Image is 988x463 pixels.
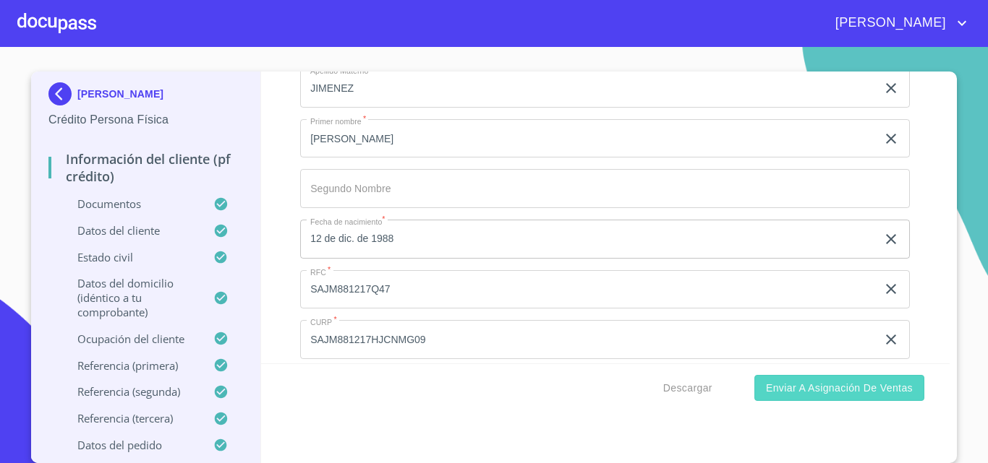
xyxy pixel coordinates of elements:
button: Enviar a Asignación de Ventas [754,375,924,402]
p: Ocupación del Cliente [48,332,213,346]
p: Datos del domicilio (idéntico a tu comprobante) [48,276,213,319]
p: Datos del pedido [48,438,213,452]
p: [PERSON_NAME] [77,88,163,100]
p: Datos del cliente [48,223,213,238]
p: Crédito Persona Física [48,111,243,129]
p: Referencia (tercera) [48,411,213,425]
button: clear input [882,130,900,147]
p: Referencia (primera) [48,358,213,373]
span: [PERSON_NAME] [825,12,953,35]
button: clear input [882,79,900,97]
button: clear input [882,280,900,298]
button: account of current user [825,12,971,35]
span: Enviar a Asignación de Ventas [766,379,913,397]
div: [PERSON_NAME] [48,82,243,111]
button: Descargar [657,375,718,402]
span: Descargar [663,379,712,397]
button: clear input [882,331,900,348]
p: Estado Civil [48,250,213,264]
p: Referencia (segunda) [48,384,213,399]
p: Información del cliente (PF crédito) [48,150,243,185]
p: Documentos [48,196,213,211]
img: Docupass spot blue [48,82,77,105]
